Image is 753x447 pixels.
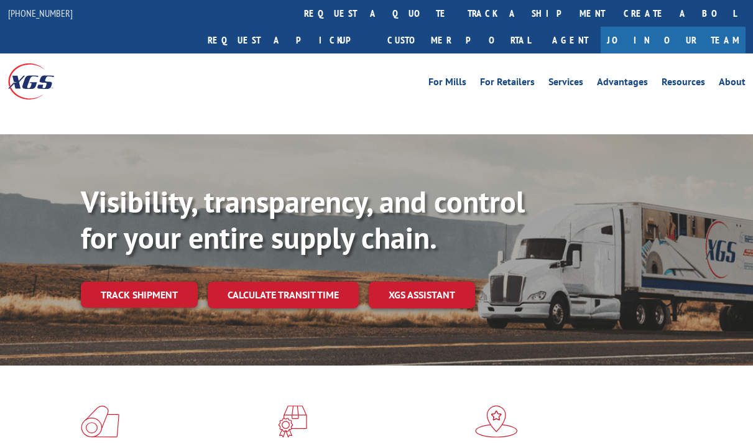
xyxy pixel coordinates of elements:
[601,27,746,53] a: Join Our Team
[198,27,378,53] a: Request a pickup
[540,27,601,53] a: Agent
[548,77,583,91] a: Services
[475,405,518,438] img: xgs-icon-flagship-distribution-model-red
[8,7,73,19] a: [PHONE_NUMBER]
[278,405,307,438] img: xgs-icon-focused-on-flooring-red
[208,282,359,308] a: Calculate transit time
[378,27,540,53] a: Customer Portal
[369,282,475,308] a: XGS ASSISTANT
[81,405,119,438] img: xgs-icon-total-supply-chain-intelligence-red
[428,77,466,91] a: For Mills
[480,77,535,91] a: For Retailers
[597,77,648,91] a: Advantages
[662,77,705,91] a: Resources
[719,77,746,91] a: About
[81,182,525,257] b: Visibility, transparency, and control for your entire supply chain.
[81,282,198,308] a: Track shipment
